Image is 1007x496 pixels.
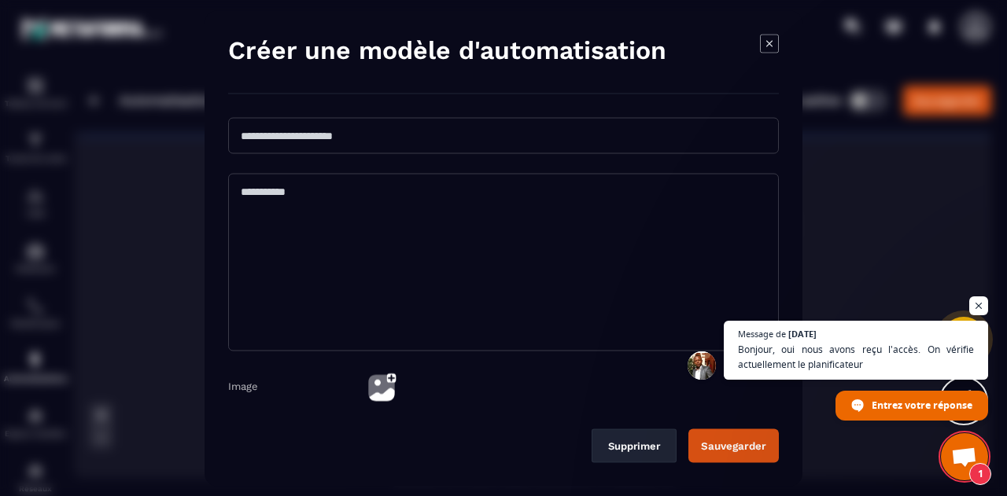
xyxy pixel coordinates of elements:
[941,433,988,480] a: Ouvrir le chat
[228,34,666,65] h4: Créer une modèle d'automatisation
[738,329,786,338] span: Message de
[872,391,972,419] span: Entrez votre réponse
[608,439,660,451] div: Supprimer
[592,428,677,462] button: Supprimer
[788,329,817,338] span: [DATE]
[969,463,991,485] span: 1
[738,342,974,372] span: Bonjour, oui nous avons reçu l'accès. On vérifie actuellement le planificateur
[228,380,258,391] label: Image
[688,428,779,462] button: Sauvegarder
